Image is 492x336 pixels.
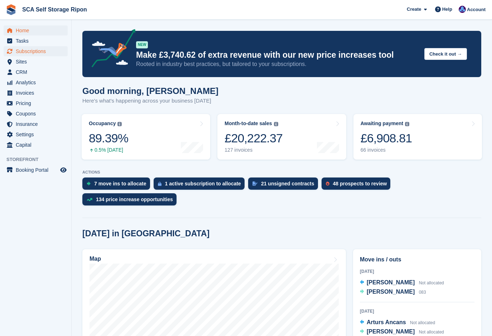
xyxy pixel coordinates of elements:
div: NEW [136,41,148,48]
a: menu [4,46,68,56]
h1: Good morning, [PERSON_NAME] [82,86,218,96]
span: Not allocated [410,320,435,325]
span: Create [407,6,421,13]
div: 7 move ins to allocate [94,181,146,186]
img: price_increase_opportunities-93ffe204e8149a01c8c9dc8f82e8f89637d9d84a8eef4429ea346261dce0b2c0.svg [87,198,92,201]
span: Arturs Ancans [367,319,406,325]
a: menu [4,57,68,67]
img: prospect-51fa495bee0391a8d652442698ab0144808aea92771e9ea1ae160a38d050c398.svg [326,181,329,186]
a: menu [4,36,68,46]
a: Preview store [59,166,68,174]
p: Rooted in industry best practices, but tailored to your subscriptions. [136,60,419,68]
a: Arturs Ancans Not allocated [360,318,435,327]
a: Occupancy 89.39% 0.5% [DATE] [82,114,210,160]
div: Month-to-date sales [225,120,272,127]
span: Tasks [16,36,59,46]
img: move_ins_to_allocate_icon-fdf77a2bb77ea45bf5b3d319d69a93e2d87916cf1d5bf7949dd705db3b84f3ca.svg [87,181,91,186]
a: menu [4,77,68,87]
a: menu [4,165,68,175]
a: menu [4,140,68,150]
div: 127 invoices [225,147,283,153]
div: £20,222.37 [225,131,283,146]
a: Awaiting payment £6,908.81 66 invoices [353,114,482,160]
a: menu [4,67,68,77]
a: 21 unsigned contracts [248,178,322,193]
a: [PERSON_NAME] 083 [360,288,426,297]
p: Make £3,740.62 of extra revenue with our new price increases tool [136,50,419,60]
h2: Move ins / outs [360,255,474,264]
p: ACTIONS [82,170,481,175]
a: 134 price increase opportunities [82,193,180,209]
p: Here's what's happening across your business [DATE] [82,97,218,105]
img: contract_signature_icon-13c848040528278c33f63329250d36e43548de30e8caae1d1a13099fd9432cc5.svg [252,181,257,186]
div: 66 invoices [361,147,412,153]
div: 0.5% [DATE] [89,147,128,153]
a: 7 move ins to allocate [82,178,154,193]
span: Home [16,25,59,36]
img: Sarah Race [459,6,466,13]
img: icon-info-grey-7440780725fd019a000dd9b08b2336e03edf1995a4989e88bcd33f0948082b44.svg [274,122,278,126]
span: Account [467,6,486,13]
div: 21 unsigned contracts [261,181,314,186]
button: Check it out → [424,48,467,60]
img: icon-info-grey-7440780725fd019a000dd9b08b2336e03edf1995a4989e88bcd33f0948082b44.svg [405,122,409,126]
div: 134 price increase opportunities [96,197,173,202]
span: Settings [16,129,59,139]
div: 1 active subscription to allocate [165,181,241,186]
span: Not allocated [419,330,444,335]
a: menu [4,25,68,36]
div: Occupancy [89,120,116,127]
a: menu [4,88,68,98]
div: [DATE] [360,308,474,314]
a: [PERSON_NAME] Not allocated [360,278,444,288]
a: 1 active subscription to allocate [154,178,248,193]
div: 89.39% [89,131,128,146]
span: Capital [16,140,59,150]
div: 48 prospects to review [333,181,387,186]
a: Month-to-date sales £20,222.37 127 invoices [217,114,346,160]
h2: Map [90,256,101,262]
span: Coupons [16,109,59,119]
span: Subscriptions [16,46,59,56]
span: Insurance [16,119,59,129]
div: [DATE] [360,268,474,275]
img: price-adjustments-announcement-icon-8257ccfd72463d97f412b2fc003d46551f7dbcb40ab6d574587a9cd5c0d94... [86,29,136,70]
a: SCA Self Storage Ripon [19,4,90,15]
span: Storefront [6,156,71,163]
div: Awaiting payment [361,120,404,127]
img: active_subscription_to_allocate_icon-d502201f5373d7db506a760aba3b589e785aa758c864c3986d89f69b8ff3... [158,181,161,186]
span: CRM [16,67,59,77]
img: icon-info-grey-7440780725fd019a000dd9b08b2336e03edf1995a4989e88bcd33f0948082b44.svg [117,122,122,126]
span: Analytics [16,77,59,87]
span: [PERSON_NAME] [367,279,415,285]
span: Help [442,6,452,13]
img: stora-icon-8386f47178a22dfd0bd8f6a31ec36ba5ce8667c1dd55bd0f319d3a0aa187defe.svg [6,4,16,15]
a: menu [4,98,68,108]
a: menu [4,109,68,119]
span: 083 [419,290,426,295]
span: [PERSON_NAME] [367,328,415,335]
h2: [DATE] in [GEOGRAPHIC_DATA] [82,229,209,238]
span: Booking Portal [16,165,59,175]
a: menu [4,119,68,129]
div: £6,908.81 [361,131,412,146]
span: Invoices [16,88,59,98]
span: Sites [16,57,59,67]
a: 48 prospects to review [322,178,394,193]
a: menu [4,129,68,139]
span: Pricing [16,98,59,108]
span: Not allocated [419,280,444,285]
span: [PERSON_NAME] [367,289,415,295]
